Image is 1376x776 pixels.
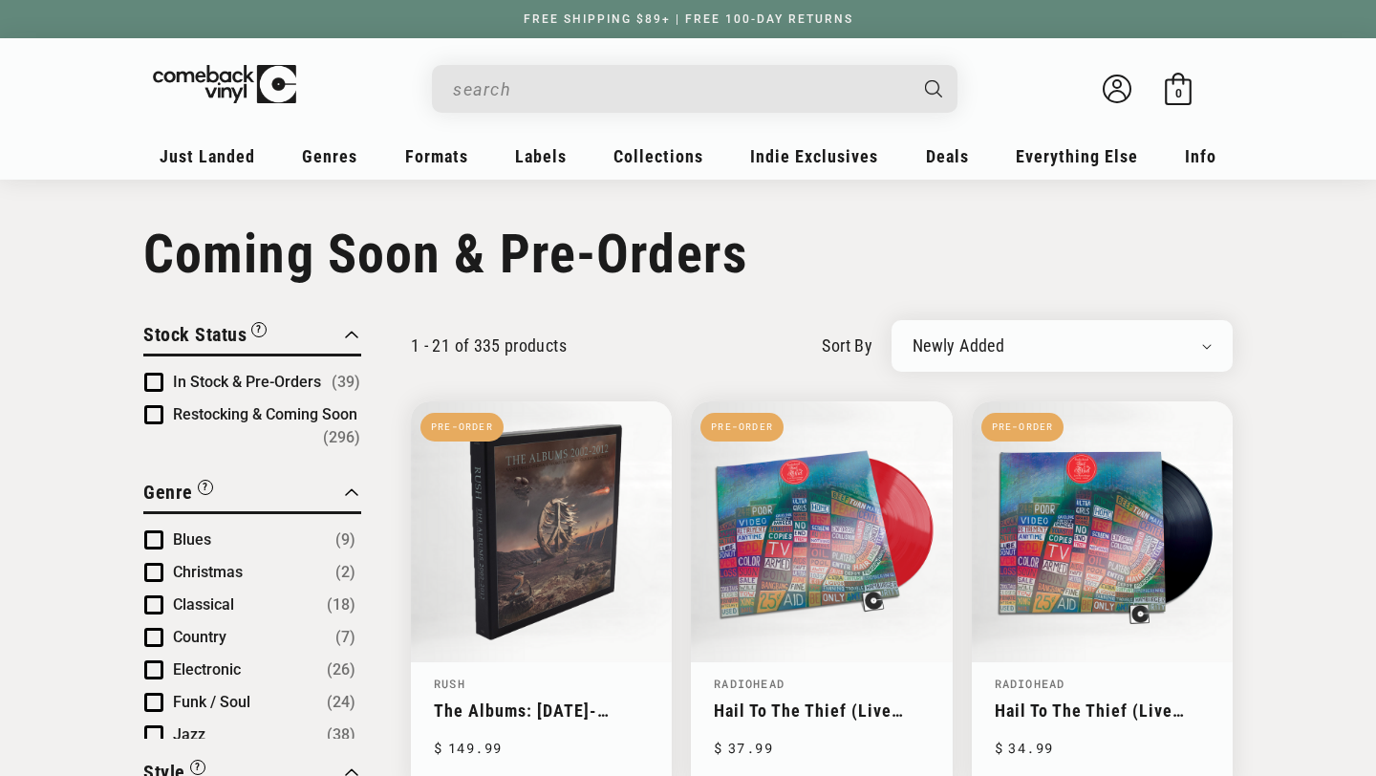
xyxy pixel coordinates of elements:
[909,65,960,113] button: Search
[1175,86,1182,100] span: 0
[613,146,703,166] span: Collections
[173,405,357,423] span: Restocking & Coming Soon
[327,691,355,714] span: Number of products: (24)
[335,626,355,649] span: Number of products: (7)
[173,628,226,646] span: Country
[173,595,234,614] span: Classical
[750,146,878,166] span: Indie Exclusives
[714,676,785,691] a: Radiohead
[926,146,969,166] span: Deals
[1016,146,1138,166] span: Everything Else
[822,333,872,358] label: sort by
[327,658,355,681] span: Number of products: (26)
[173,530,211,549] span: Blues
[327,593,355,616] span: Number of products: (18)
[995,676,1065,691] a: Radiohead
[327,723,355,746] span: Number of products: (38)
[143,478,213,511] button: Filter by Genre
[432,65,957,113] div: Search
[505,12,872,26] a: FREE SHIPPING $89+ | FREE 100-DAY RETURNS
[515,146,567,166] span: Labels
[143,323,247,346] span: Stock Status
[453,70,906,109] input: When autocomplete results are available use up and down arrows to review and enter to select
[160,146,255,166] span: Just Landed
[1185,146,1216,166] span: Info
[335,561,355,584] span: Number of products: (2)
[332,371,360,394] span: Number of products: (39)
[173,725,205,744] span: Jazz
[434,701,649,721] a: The Albums: [DATE]-[DATE]
[335,528,355,551] span: Number of products: (9)
[405,146,468,166] span: Formats
[995,701,1210,721] a: Hail To The Thief (Live Recordings [DATE] - [DATE])
[302,146,357,166] span: Genres
[173,660,241,679] span: Electronic
[143,320,267,354] button: Filter by Stock Status
[323,426,360,449] span: Number of products: (296)
[143,481,193,504] span: Genre
[714,701,929,721] a: Hail To The Thief (Live Recordings [DATE] - [DATE])
[143,223,1233,286] h1: Coming Soon & Pre-Orders
[411,335,567,356] p: 1 - 21 of 335 products
[173,563,243,581] span: Christmas
[173,693,250,711] span: Funk / Soul
[434,676,465,691] a: Rush
[173,373,321,391] span: In Stock & Pre-Orders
